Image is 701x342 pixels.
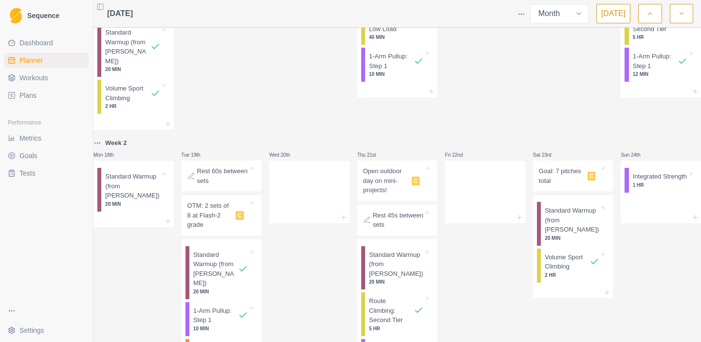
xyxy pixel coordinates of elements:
[633,34,687,41] p: 5 HR
[105,138,127,148] p: Week 2
[182,151,211,159] p: Tue 19th
[4,4,89,27] a: LogoSequence
[369,325,424,332] p: 5 HR
[545,252,590,271] p: Volume Sport Climbing
[539,166,584,185] p: Goal: 7 pitches total
[533,161,613,191] div: Goal: 7 pitches totalC
[236,211,244,220] span: C
[621,151,650,159] p: Sun 24th
[633,71,687,78] p: 12 MIN
[373,211,424,230] p: Rest 45s between sets
[97,168,170,212] div: Standard Warmup (from [PERSON_NAME])20 MIN
[105,103,160,110] p: 2 HR
[105,200,160,208] p: 20 MIN
[369,296,414,325] p: Route Climbing: Second Tier
[369,34,424,41] p: 40 MIN
[633,172,687,181] p: Integrated Strength
[369,52,414,71] p: 1-Arm Pullup: Step 1
[193,306,238,325] p: 1-Arm Pullup: Step 1
[537,249,609,283] div: Volume Sport Climbing2 HR
[10,8,22,24] img: Logo
[187,201,232,230] p: OTM: 2 sets of 8 at Flash-2 grade
[105,66,160,73] p: 20 MIN
[19,73,48,83] span: Workouts
[545,271,599,279] p: 2 HR
[19,38,53,48] span: Dashboard
[197,166,248,185] p: Rest 60s between sets
[357,151,387,159] p: Thu 21st
[369,278,424,286] p: 20 MIN
[363,166,408,195] p: Open outdoor day on mini-projects!
[4,130,89,146] a: Metrics
[27,12,59,19] span: Sequence
[19,168,36,178] span: Tests
[4,165,89,181] a: Tests
[193,250,238,288] p: Standard Warmup (from [PERSON_NAME])
[4,115,89,130] div: Performance
[4,88,89,103] a: Plans
[633,52,678,71] p: 1-Arm Pullup: Step 1
[193,288,248,295] p: 20 MIN
[193,325,248,332] p: 10 MIN
[369,250,424,279] p: Standard Warmup (from [PERSON_NAME])
[105,172,160,200] p: Standard Warmup (from [PERSON_NAME])
[19,133,41,143] span: Metrics
[182,195,262,235] div: OTM: 2 sets of 8 at Flash-2 gradeC
[369,71,424,78] p: 10 MIN
[357,161,438,201] div: Open outdoor day on mini-projects!C
[625,168,697,193] div: Integrated Strength1 HR
[105,84,150,103] p: Volume Sport Climbing
[107,8,133,19] span: [DATE]
[445,151,474,159] p: Fri 22nd
[182,161,262,191] div: Rest 60s between sets
[19,90,37,100] span: Plans
[361,292,434,336] div: Route Climbing: Second Tier5 HR
[185,246,258,299] div: Standard Warmup (from [PERSON_NAME])20 MIN
[19,151,37,161] span: Goals
[361,48,434,82] div: 1-Arm Pullup: Step 110 MIN
[4,35,89,51] a: Dashboard
[537,202,609,246] div: Standard Warmup (from [PERSON_NAME])20 MIN
[412,177,420,185] span: C
[633,181,687,189] p: 1 HR
[97,80,170,114] div: Volume Sport Climbing2 HR
[97,24,170,77] div: Standard Warmup (from [PERSON_NAME])20 MIN
[19,55,43,65] span: Planner
[93,151,123,159] p: Mon 18th
[545,206,599,234] p: Standard Warmup (from [PERSON_NAME])
[361,246,434,290] div: Standard Warmup (from [PERSON_NAME])20 MIN
[105,28,150,66] p: Standard Warmup (from [PERSON_NAME])
[4,323,89,338] button: Settings
[588,172,596,180] span: C
[4,53,89,68] a: Planner
[545,234,599,242] p: 20 MIN
[357,205,438,235] div: Rest 45s between sets
[4,70,89,86] a: Workouts
[269,151,298,159] p: Wed 20th
[185,302,258,336] div: 1-Arm Pullup: Step 110 MIN
[625,48,697,82] div: 1-Arm Pullup: Step 112 MIN
[596,4,630,23] button: [DATE]
[4,148,89,163] a: Goals
[533,151,562,159] p: Sat 23rd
